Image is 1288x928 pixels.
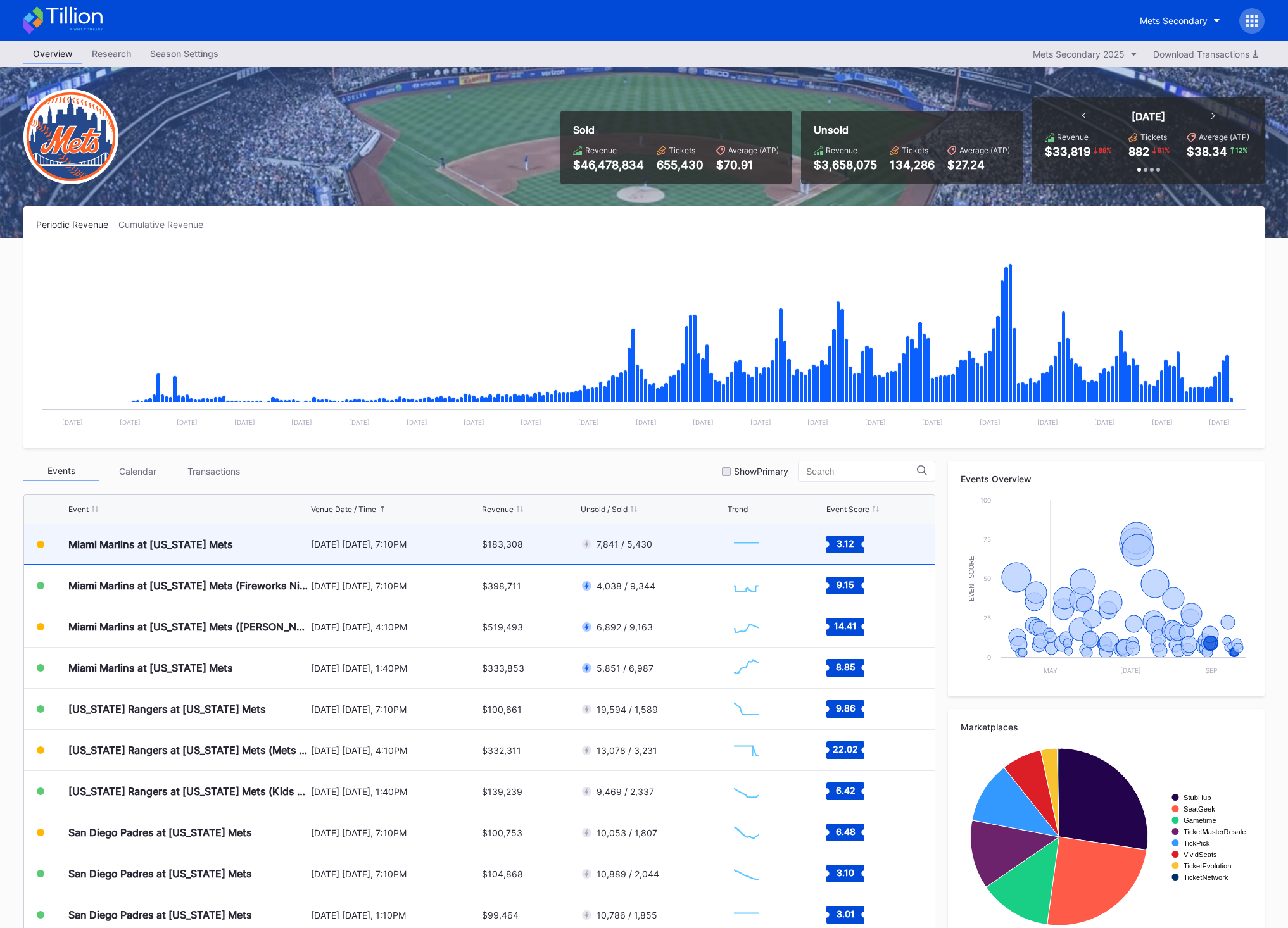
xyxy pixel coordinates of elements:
[23,461,99,481] div: Events
[118,219,213,230] div: Cumulative Revenue
[728,570,766,601] svg: Chart title
[636,418,657,426] text: [DATE]
[482,868,523,879] div: $104,868
[291,418,312,426] text: [DATE]
[728,693,766,725] svg: Chart title
[62,418,83,426] text: [DATE]
[1184,874,1228,881] text: TicketNetwork
[311,786,479,797] div: [DATE] [DATE], 1:40PM
[1184,851,1217,858] text: VividSeats
[728,858,766,889] svg: Chart title
[141,44,228,63] div: Season Settings
[68,908,252,921] div: San Diego Padres at [US_STATE] Mets
[177,418,198,426] text: [DATE]
[833,744,858,755] text: 22.02
[482,580,521,591] div: $398,711
[597,622,653,632] div: 6,892 / 9,163
[734,466,788,477] div: Show Primary
[175,461,251,481] div: Transactions
[728,775,766,807] svg: Chart title
[482,786,522,797] div: $139,239
[1187,145,1227,158] div: $38.34
[835,662,855,672] text: 8.85
[311,622,479,632] div: [DATE] [DATE], 4:10PM
[68,538,233,551] div: Miami Marlins at [US_STATE] Mets
[728,734,766,766] svg: Chart title
[141,44,228,64] a: Season Settings
[728,611,766,643] svg: Chart title
[99,461,175,481] div: Calendar
[1184,817,1216,824] text: Gametime
[837,537,854,548] text: 3.12
[82,44,141,63] div: Research
[597,868,659,879] div: 10,889 / 2,044
[834,620,857,631] text: 14.41
[1199,132,1249,142] div: Average (ATP)
[482,745,521,756] div: $332,311
[865,418,886,426] text: [DATE]
[68,867,252,880] div: San Diego Padres at [US_STATE] Mets
[1152,418,1173,426] text: [DATE]
[597,539,652,549] div: 7,841 / 5,430
[1120,667,1141,674] text: [DATE]
[1033,49,1125,60] div: Mets Secondary 2025
[836,908,854,919] text: 3.01
[835,826,855,837] text: 6.48
[36,219,118,230] div: Periodic Revenue
[961,494,1252,684] svg: Chart title
[1184,805,1215,813] text: SeatGeek
[961,473,1252,484] div: Events Overview
[728,529,766,560] svg: Chart title
[311,505,376,514] div: Venue Date / Time
[806,467,917,477] input: Search
[82,44,141,64] a: Research
[521,418,541,426] text: [DATE]
[311,910,479,920] div: [DATE] [DATE], 1:10PM
[983,536,991,543] text: 75
[716,158,779,172] div: $70.91
[807,418,828,426] text: [DATE]
[890,158,935,172] div: 134,286
[980,418,1001,426] text: [DATE]
[1037,418,1058,426] text: [DATE]
[597,910,657,920] div: 10,786 / 1,855
[1147,46,1265,63] button: Download Transactions
[1234,145,1249,155] div: 12 %
[349,418,370,426] text: [DATE]
[902,146,928,155] div: Tickets
[585,146,617,155] div: Revenue
[581,505,628,514] div: Unsold / Sold
[68,662,233,674] div: Miami Marlins at [US_STATE] Mets
[1057,132,1089,142] div: Revenue
[573,158,644,172] div: $46,478,834
[826,505,869,514] div: Event Score
[597,745,657,756] div: 13,078 / 3,231
[597,704,658,715] div: 19,594 / 1,589
[1132,110,1165,123] div: [DATE]
[814,158,877,172] div: $3,658,075
[922,418,943,426] text: [DATE]
[1184,839,1210,847] text: TickPick
[482,663,524,674] div: $333,853
[728,652,766,684] svg: Chart title
[68,785,308,798] div: [US_STATE] Rangers at [US_STATE] Mets (Kids Color-In Lunchbox Giveaway)
[482,704,522,715] div: $100,661
[68,505,89,514] div: Event
[597,786,654,797] div: 9,469 / 2,337
[23,44,82,64] a: Overview
[1184,862,1231,870] text: TicketEvolution
[728,146,779,155] div: Average (ATP)
[1153,49,1258,60] div: Download Transactions
[1206,667,1217,674] text: Sep
[1130,9,1230,32] button: Mets Secondary
[311,745,479,756] div: [DATE] [DATE], 4:10PM
[482,622,523,632] div: $519,493
[693,418,714,426] text: [DATE]
[826,146,857,155] div: Revenue
[597,827,657,838] div: 10,053 / 1,807
[407,418,427,426] text: [DATE]
[980,496,991,504] text: 100
[311,868,479,879] div: [DATE] [DATE], 7:10PM
[482,539,523,549] div: $183,308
